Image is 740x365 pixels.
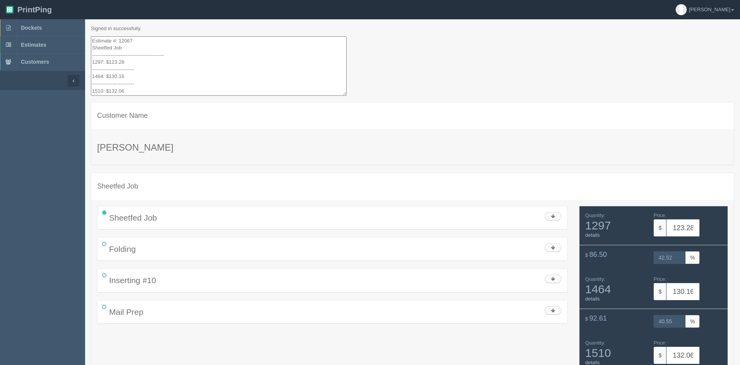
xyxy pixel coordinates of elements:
span: Quantity: [585,276,605,282]
img: logo-3e63b451c926e2ac314895c53de4908e5d424f24456219fb08d385ab2e579770.png [6,6,14,14]
span: Estimates [21,42,46,48]
p: Signed in successfully. [91,25,734,32]
span: 86.50 [590,251,607,258]
a: details [585,296,600,302]
span: 1510 [585,346,648,359]
span: 92.61 [590,314,607,322]
span: $ [653,283,666,300]
span: Inserting #10 [109,276,156,285]
span: Quantity: [585,212,605,218]
span: % [685,251,700,264]
span: Customers [21,59,49,65]
span: 1297 [585,219,648,232]
span: Folding [109,244,136,253]
h4: Sheetfed Job [97,183,728,190]
span: Sheetfed Job [109,213,157,222]
h3: [PERSON_NAME] [97,143,728,153]
span: Dockets [21,25,42,31]
img: avatar_default-7531ab5dedf162e01f1e0bb0964e6a185e93c5c22dfe317fb01d7f8cd2b1632c.jpg [676,4,687,15]
span: Price: [653,212,666,218]
span: 1464 [585,283,648,295]
span: Price: [653,276,666,282]
h4: Customer Name [97,112,728,120]
a: details [585,232,600,238]
span: % [685,315,700,328]
span: $ [653,219,666,237]
span: Quantity: [585,340,605,346]
span: Price: [653,340,666,346]
textarea: Estimate #: 12067 Sheetfed Job ------------------------------------------- 1297: $123.28 --------... [91,36,347,96]
span: Mail Prep [109,307,144,316]
span: $ [653,346,666,364]
span: $ [585,316,588,322]
span: $ [585,252,588,258]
